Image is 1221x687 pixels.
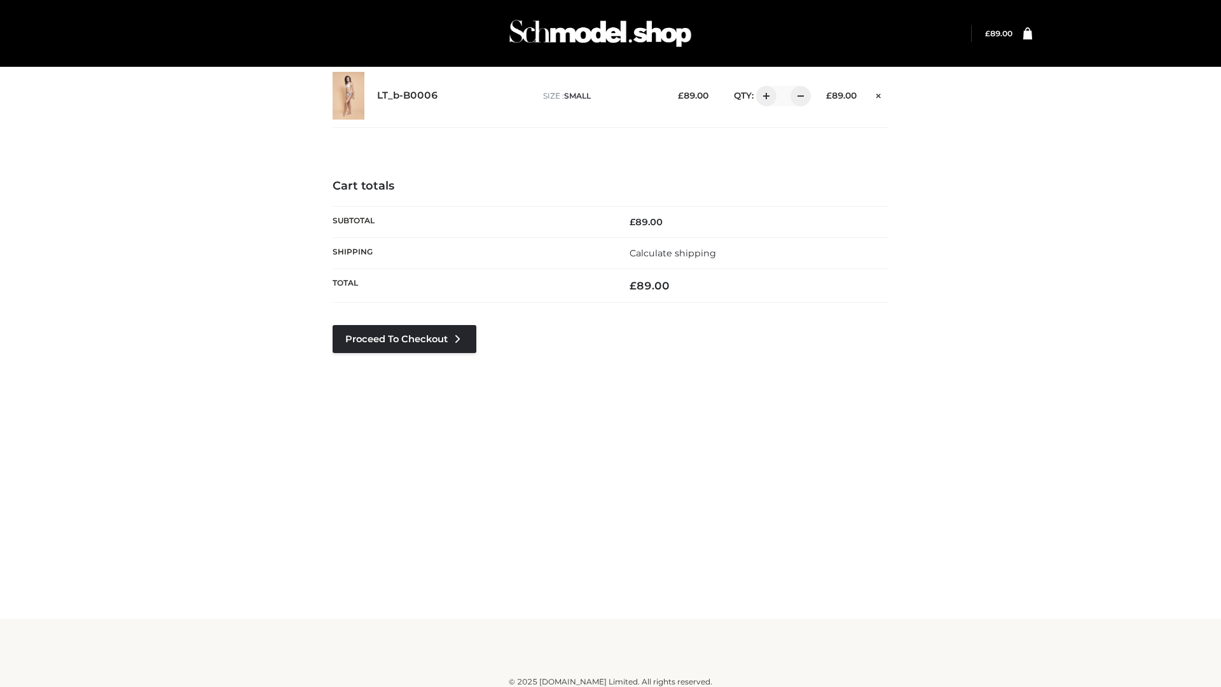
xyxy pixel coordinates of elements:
span: SMALL [564,91,591,101]
bdi: 89.00 [630,216,663,228]
bdi: 89.00 [678,90,708,101]
img: Schmodel Admin 964 [505,8,696,59]
span: £ [678,90,684,101]
h4: Cart totals [333,179,888,193]
bdi: 89.00 [630,279,670,292]
a: Remove this item [869,86,888,102]
a: Calculate shipping [630,247,716,259]
th: Subtotal [333,206,610,237]
div: QTY: [721,86,806,106]
bdi: 89.00 [985,29,1012,38]
span: £ [630,216,635,228]
a: £89.00 [985,29,1012,38]
th: Shipping [333,237,610,268]
p: size : [543,90,658,102]
th: Total [333,269,610,303]
a: LT_b-B0006 [377,90,438,102]
a: Proceed to Checkout [333,325,476,353]
span: £ [985,29,990,38]
span: £ [630,279,637,292]
bdi: 89.00 [826,90,857,101]
span: £ [826,90,832,101]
